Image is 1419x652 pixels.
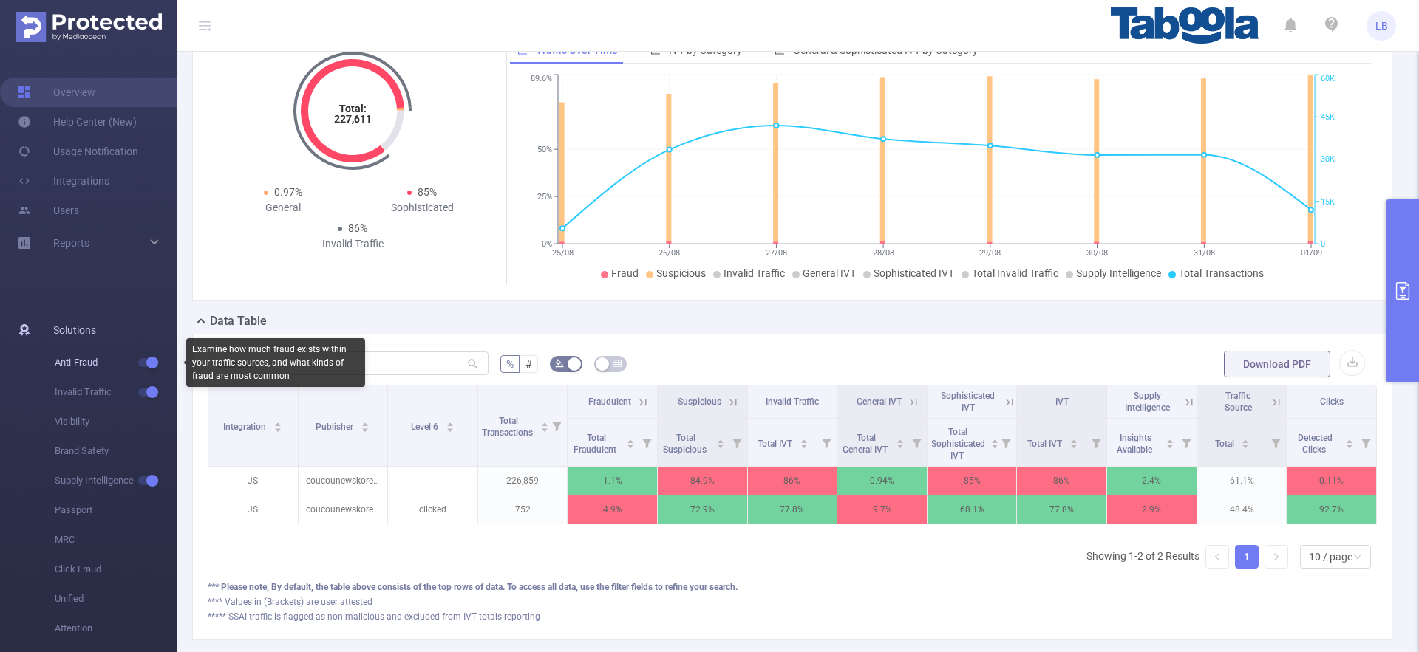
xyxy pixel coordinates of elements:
[659,248,680,258] tspan: 26/08
[551,248,573,258] tspan: 25/08
[55,525,177,555] span: MRC
[55,407,177,436] span: Visibility
[1086,545,1199,569] li: Showing 1-2 of 2 Results
[55,377,177,407] span: Invalid Traffic
[1027,439,1064,449] span: Total IVT
[843,433,890,455] span: Total General IVT
[1125,391,1170,413] span: Supply Intelligence
[18,196,79,225] a: Users
[588,397,631,407] span: Fraudulent
[1197,467,1287,495] p: 61.1%
[53,237,89,249] span: Reports
[1205,545,1229,569] li: Previous Page
[990,437,999,446] div: Sort
[906,419,927,466] i: Filter menu
[1086,419,1106,466] i: Filter menu
[55,584,177,614] span: Unified
[274,186,302,198] span: 0.97%
[678,397,721,407] span: Suspicious
[540,420,548,425] i: icon: caret-up
[1272,552,1281,561] i: icon: right
[446,426,454,430] i: icon: caret-down
[361,420,370,429] div: Sort
[872,248,894,258] tspan: 28/08
[555,359,564,368] i: icon: bg-colors
[53,315,96,345] span: Solutions
[334,113,372,125] tspan: 227,611
[716,442,724,447] i: icon: caret-down
[1321,239,1325,249] tspan: 0
[540,420,549,429] div: Sort
[1320,397,1344,407] span: Clicks
[1213,552,1222,561] i: icon: left
[1265,419,1286,466] i: Filter menu
[748,467,837,495] p: 86%
[18,107,137,137] a: Help Center (New)
[274,426,282,430] i: icon: caret-down
[348,222,367,234] span: 86%
[525,358,532,370] span: #
[716,437,725,446] div: Sort
[55,466,177,495] span: Supply Intelligence
[214,200,353,216] div: General
[1321,112,1335,122] tspan: 45K
[1176,419,1197,466] i: Filter menu
[800,437,808,442] i: icon: caret-up
[223,422,268,432] span: Integration
[896,442,904,447] i: icon: caret-down
[478,467,568,495] p: 226,859
[1166,442,1174,447] i: icon: caret-down
[627,437,635,442] i: icon: caret-up
[299,495,388,524] p: coucounewskorea-zigcoucom-new
[1355,419,1376,466] i: Filter menu
[388,495,477,524] p: clicked
[537,145,552,154] tspan: 50%
[18,166,109,196] a: Integrations
[55,436,177,466] span: Brand Safety
[658,495,747,524] p: 72.9%
[996,419,1016,466] i: Filter menu
[1236,546,1258,568] a: 1
[1069,437,1078,442] i: icon: caret-up
[531,75,552,84] tspan: 89.6%
[1346,442,1354,447] i: icon: caret-down
[837,467,927,495] p: 0.94%
[1225,391,1252,413] span: Traffic Source
[418,186,437,198] span: 85%
[1321,197,1335,207] tspan: 15K
[1107,495,1197,524] p: 2.9%
[16,12,162,42] img: Protected Media
[972,267,1058,279] span: Total Invalid Traffic
[1055,397,1069,407] span: IVT
[1179,267,1264,279] span: Total Transactions
[611,267,639,279] span: Fraud
[186,338,365,387] div: Examine how much fraud exists within your traffic sources, and what kinds of fraud are most common
[990,442,998,447] i: icon: caret-down
[748,495,837,524] p: 77.8%
[574,433,619,455] span: Total Fraudulent
[803,267,856,279] span: General IVT
[896,437,904,442] i: icon: caret-up
[540,426,548,430] i: icon: caret-down
[1235,545,1259,569] li: 1
[857,397,902,407] span: General IVT
[208,467,298,495] p: JS
[1346,437,1354,442] i: icon: caret-up
[568,495,657,524] p: 4.9%
[1242,442,1250,447] i: icon: caret-down
[411,422,440,432] span: Level 6
[1300,248,1321,258] tspan: 01/09
[1107,467,1197,495] p: 2.4%
[896,437,905,446] div: Sort
[636,419,657,466] i: Filter menu
[1069,442,1078,447] i: icon: caret-down
[55,348,177,377] span: Anti-Fraud
[283,236,422,252] div: Invalid Traffic
[361,426,370,430] i: icon: caret-down
[537,192,552,202] tspan: 25%
[1069,437,1078,446] div: Sort
[613,359,622,368] i: icon: table
[299,467,388,495] p: coucounewskorea-zigcoucom-new
[1242,437,1250,442] i: icon: caret-up
[1321,155,1335,165] tspan: 30K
